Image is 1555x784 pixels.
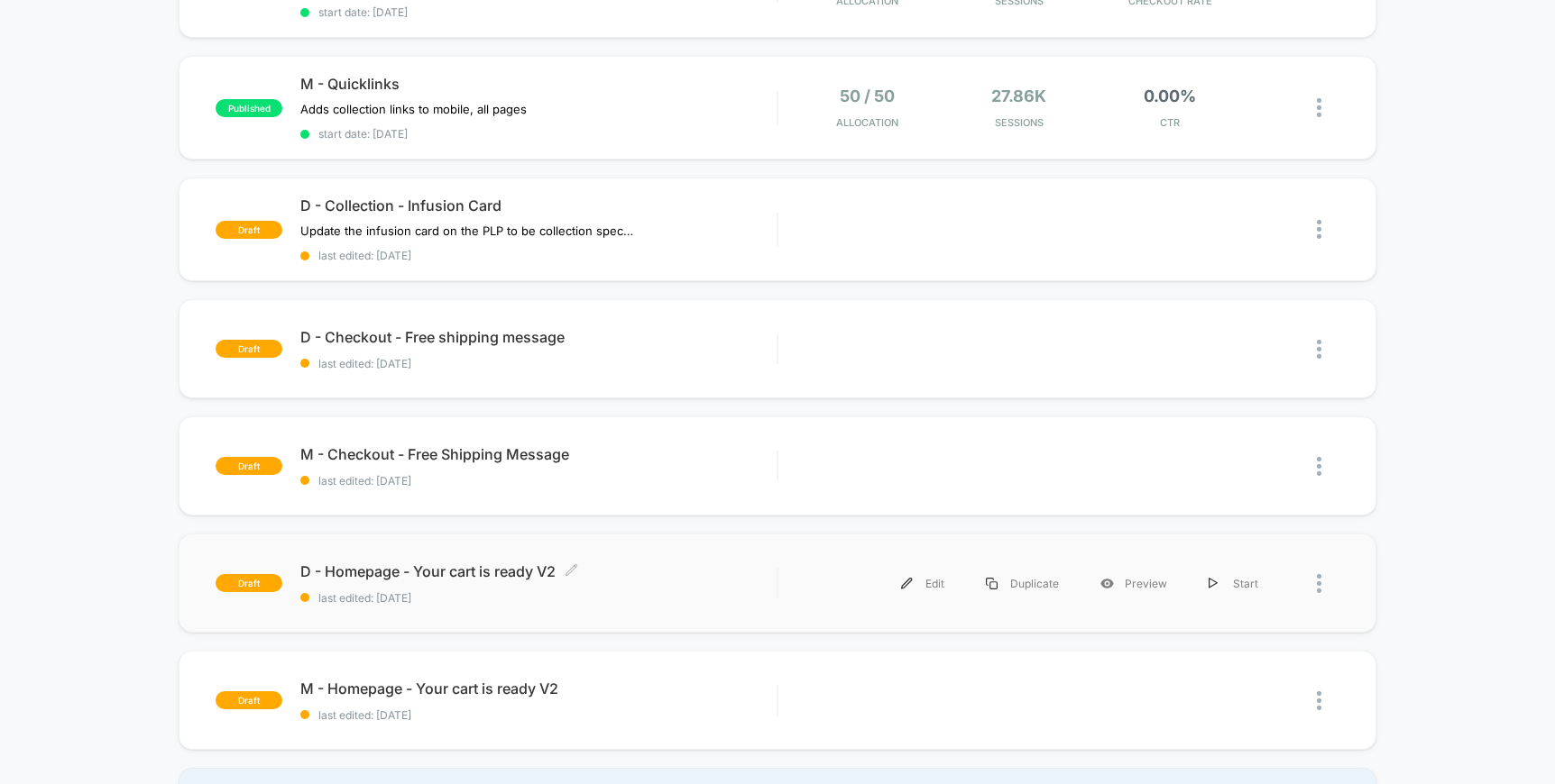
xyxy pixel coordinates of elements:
span: Adds collection links to mobile, all pages [300,102,527,116]
img: close [1317,98,1321,117]
span: D - Checkout - Free shipping message [300,328,777,346]
div: Preview [1080,563,1188,604]
span: 50 / 50 [840,87,895,105]
span: D - Homepage - Your cart is ready V2 [300,562,777,580]
span: M - Quicklinks [300,75,777,93]
img: close [1317,574,1321,593]
span: Allocation [836,116,898,129]
span: start date: [DATE] [300,5,777,19]
span: last edited: [DATE] [300,591,777,605]
span: draft [216,221,282,239]
div: Edit [880,563,965,604]
div: Start [1188,563,1279,604]
span: M - Checkout - Free Shipping Message [300,445,777,463]
img: menu [986,578,998,589]
div: Duplicate [965,563,1080,604]
span: draft [216,574,282,592]
span: M - Homepage - Your cart is ready V2 [300,679,777,697]
span: last edited: [DATE] [300,357,777,370]
img: close [1317,340,1321,359]
span: last edited: [DATE] [300,708,777,722]
span: start date: [DATE] [300,127,777,141]
span: last edited: [DATE] [300,474,777,488]
span: D - Collection - Infusion Card [300,196,777,214]
span: published [216,99,282,117]
span: Sessions [948,116,1090,129]
span: last edited: [DATE] [300,249,777,262]
img: close [1317,691,1321,710]
span: 0.00% [1144,87,1196,105]
img: menu [1209,578,1218,589]
span: 27.86k [991,87,1046,105]
span: draft [216,691,282,709]
img: menu [901,578,913,589]
img: close [1317,220,1321,239]
img: close [1317,457,1321,476]
span: draft [216,340,282,358]
span: Update the infusion card on the PLP to be collection specific [300,223,635,238]
span: CTR [1099,116,1241,129]
span: draft [216,457,282,475]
